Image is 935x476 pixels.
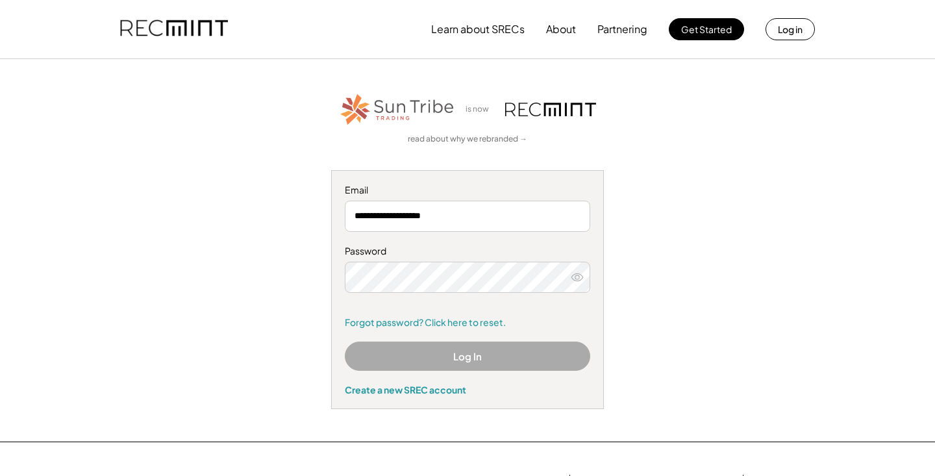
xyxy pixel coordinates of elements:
[345,316,590,329] a: Forgot password? Click here to reset.
[766,18,815,40] button: Log in
[462,104,499,115] div: is now
[345,384,590,395] div: Create a new SREC account
[597,16,647,42] button: Partnering
[120,7,228,51] img: recmint-logotype%403x.png
[339,92,456,127] img: STT_Horizontal_Logo%2B-%2BColor.png
[505,103,596,116] img: recmint-logotype%403x.png
[669,18,744,40] button: Get Started
[431,16,525,42] button: Learn about SRECs
[345,245,590,258] div: Password
[345,184,590,197] div: Email
[345,342,590,371] button: Log In
[408,134,527,145] a: read about why we rebranded →
[546,16,576,42] button: About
